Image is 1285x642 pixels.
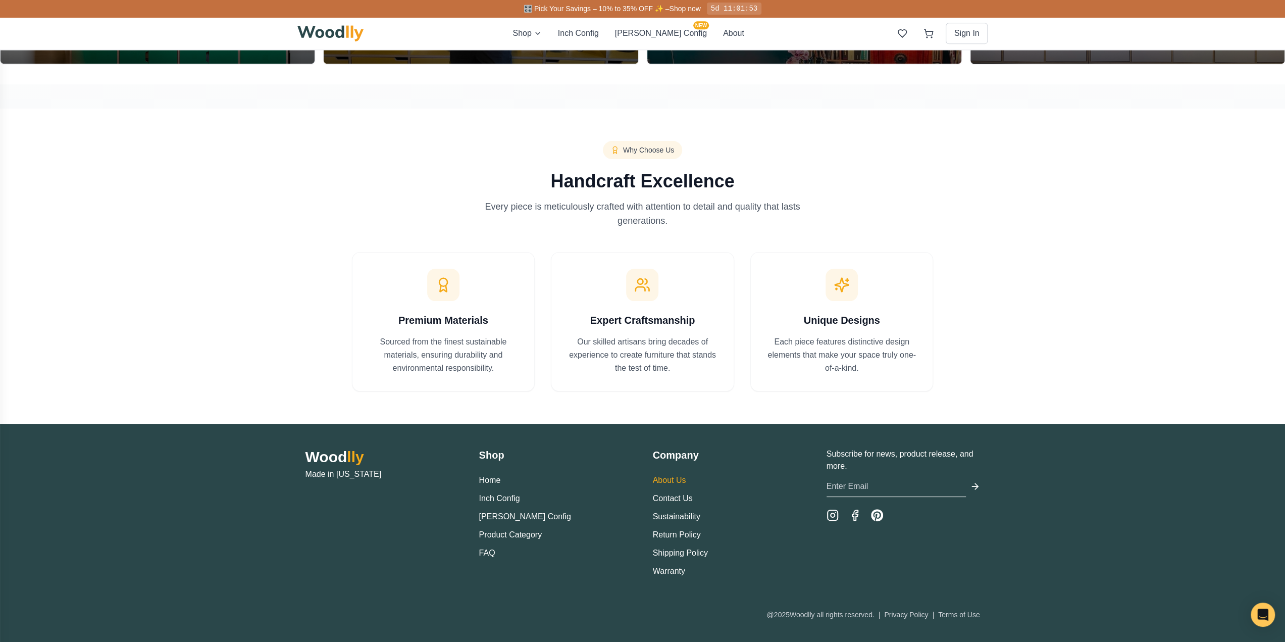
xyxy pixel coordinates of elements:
[653,494,693,503] a: Contact Us
[827,509,839,521] a: Instagram
[653,567,685,575] a: Warranty
[827,448,980,472] p: Subscribe for news, product release, and more.
[479,476,501,484] a: Home
[305,448,459,466] h2: Wood
[305,468,459,480] p: Made in [US_STATE]
[479,511,571,523] button: [PERSON_NAME] Config
[693,21,709,29] span: NEW
[938,611,980,619] a: Terms of Use
[369,313,519,327] h3: Premium Materials
[568,335,717,375] p: Our skilled artisans bring decades of experience to create furniture that stands the test of time.
[669,5,700,13] a: Shop now
[871,509,883,521] a: Pinterest
[479,492,520,505] button: Inch Config
[1251,603,1275,627] div: Open Intercom Messenger
[369,335,519,375] p: Sourced from the finest sustainable materials, ensuring durability and environmental responsibility.
[473,200,812,228] p: Every piece is meticulously crafted with attention to detail and quality that lasts generations.
[827,476,966,497] input: Enter Email
[653,476,686,484] a: About Us
[297,25,364,41] img: Woodlly
[558,27,599,39] button: Inch Config
[707,3,761,15] div: 5d 11:01:53
[524,5,669,13] span: 🎛️ Pick Your Savings – 10% to 35% OFF ✨ –
[849,509,861,521] a: Facebook
[946,23,988,44] button: Sign In
[479,549,495,557] a: FAQ
[879,611,881,619] span: |
[723,27,744,39] button: About
[615,27,707,39] button: [PERSON_NAME] ConfigNEW
[512,27,541,39] button: Shop
[767,313,917,327] h3: Unique Designs
[653,549,708,557] a: Shipping Policy
[653,512,700,521] a: Sustainability
[653,530,701,539] a: Return Policy
[766,610,980,620] div: @ 2025 Woodlly all rights reserved.
[479,448,633,462] h3: Shop
[301,171,984,191] h2: Handcraft Excellence
[623,145,674,155] span: Why Choose Us
[653,448,806,462] h3: Company
[479,530,542,539] a: Product Category
[884,611,928,619] a: Privacy Policy
[767,335,917,375] p: Each piece features distinctive design elements that make your space truly one-of-a-kind.
[932,611,934,619] span: |
[568,313,717,327] h3: Expert Craftsmanship
[347,449,364,465] span: lly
